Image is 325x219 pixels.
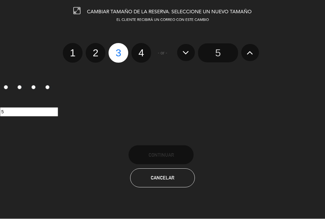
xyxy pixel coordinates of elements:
[109,43,128,63] label: 3
[130,169,195,188] button: Cancelar
[31,85,36,90] input: 3
[14,83,28,94] label: 2
[17,85,22,90] input: 2
[151,175,174,181] span: Cancelar
[158,50,167,57] span: - or -
[42,83,56,94] label: 4
[116,19,209,22] span: EL CLIENTE RECIBIRÁ UN CORREO CON ESTE CAMBIO
[86,43,105,63] label: 2
[4,85,8,90] input: 1
[63,43,83,63] label: 1
[28,83,42,94] label: 3
[87,10,252,15] span: CAMBIAR TAMAÑO DE LA RESERVA. SELECCIONE UN NUEVO TAMAÑO
[45,85,50,90] input: 4
[149,153,174,158] span: Continuar
[131,43,151,63] label: 4
[129,146,194,165] button: Continuar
